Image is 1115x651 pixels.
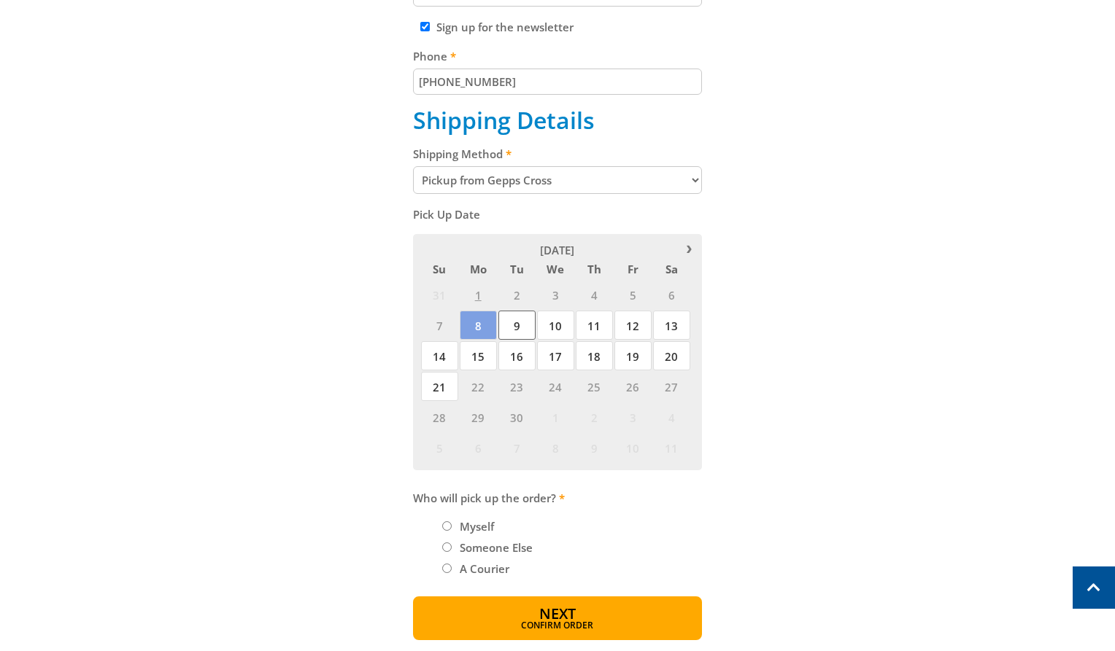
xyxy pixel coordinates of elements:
label: A Courier [455,556,514,581]
span: 29 [460,402,497,432]
h2: Shipping Details [413,106,703,134]
span: 26 [614,372,652,401]
select: Please select a shipping method. [413,166,703,194]
span: 4 [576,280,613,309]
span: Su [421,260,458,278]
span: We [537,260,574,278]
span: [DATE] [540,243,574,257]
span: 17 [537,341,574,370]
span: 8 [460,311,497,340]
span: 5 [421,433,458,462]
span: Fr [614,260,652,278]
span: 12 [614,311,652,340]
span: 27 [653,372,690,401]
span: 7 [421,311,458,340]
span: Tu [498,260,536,278]
span: 9 [498,311,536,340]
span: 6 [460,433,497,462]
span: 8 [537,433,574,462]
span: 2 [498,280,536,309]
span: 20 [653,341,690,370]
span: 25 [576,372,613,401]
button: Next Confirm order [413,596,703,640]
input: Please select who will pick up the order. [442,564,452,573]
label: Phone [413,47,703,65]
span: 11 [653,433,690,462]
span: 11 [576,311,613,340]
span: 6 [653,280,690,309]
span: 13 [653,311,690,340]
span: 15 [460,341,497,370]
span: 3 [614,402,652,432]
span: 3 [537,280,574,309]
label: Myself [455,514,499,539]
label: Sign up for the newsletter [436,20,574,34]
input: Please select who will pick up the order. [442,542,452,552]
span: 2 [576,402,613,432]
span: 23 [498,372,536,401]
span: 10 [614,433,652,462]
input: Please select who will pick up the order. [442,521,452,531]
span: 16 [498,341,536,370]
span: Confirm order [444,621,671,630]
span: 4 [653,402,690,432]
span: 30 [498,402,536,432]
input: Please enter your telephone number. [413,69,703,95]
label: Shipping Method [413,145,703,163]
span: 24 [537,372,574,401]
span: Mo [460,260,497,278]
span: 9 [576,433,613,462]
label: Who will pick up the order? [413,489,703,507]
span: 7 [498,433,536,462]
span: 18 [576,341,613,370]
span: Next [539,604,576,623]
span: 10 [537,311,574,340]
span: 14 [421,341,458,370]
label: Pick Up Date [413,206,703,223]
span: 5 [614,280,652,309]
span: 22 [460,372,497,401]
label: Someone Else [455,535,538,560]
span: Th [576,260,613,278]
span: 1 [460,280,497,309]
span: Sa [653,260,690,278]
span: 1 [537,402,574,432]
span: 19 [614,341,652,370]
span: 28 [421,402,458,432]
span: 31 [421,280,458,309]
span: 21 [421,372,458,401]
